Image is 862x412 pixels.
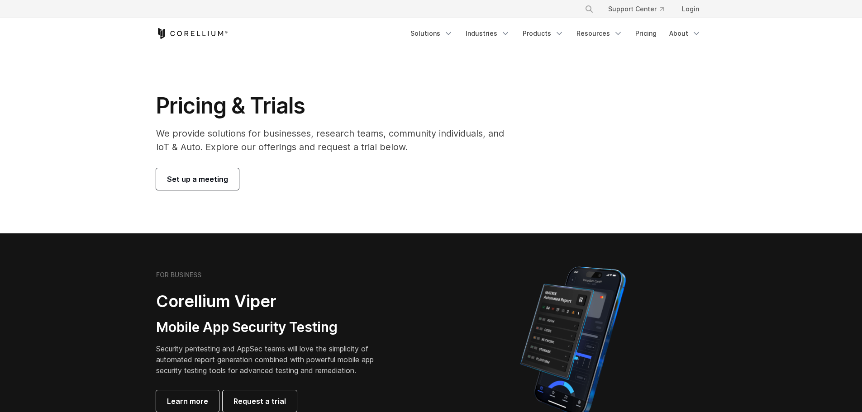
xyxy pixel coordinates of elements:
a: Set up a meeting [156,168,239,190]
a: Learn more [156,390,219,412]
span: Request a trial [233,396,286,407]
h2: Corellium Viper [156,291,388,312]
h3: Mobile App Security Testing [156,319,388,336]
a: Login [675,1,706,17]
div: Navigation Menu [405,25,706,42]
a: Support Center [601,1,671,17]
a: Industries [460,25,515,42]
a: Products [517,25,569,42]
button: Search [581,1,597,17]
h1: Pricing & Trials [156,92,517,119]
div: Navigation Menu [574,1,706,17]
a: Resources [571,25,628,42]
a: About [664,25,706,42]
a: Corellium Home [156,28,228,39]
a: Pricing [630,25,662,42]
p: We provide solutions for businesses, research teams, community individuals, and IoT & Auto. Explo... [156,127,517,154]
a: Solutions [405,25,458,42]
span: Set up a meeting [167,174,228,185]
a: Request a trial [223,390,297,412]
h6: FOR BUSINESS [156,271,201,279]
p: Security pentesting and AppSec teams will love the simplicity of automated report generation comb... [156,343,388,376]
span: Learn more [167,396,208,407]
